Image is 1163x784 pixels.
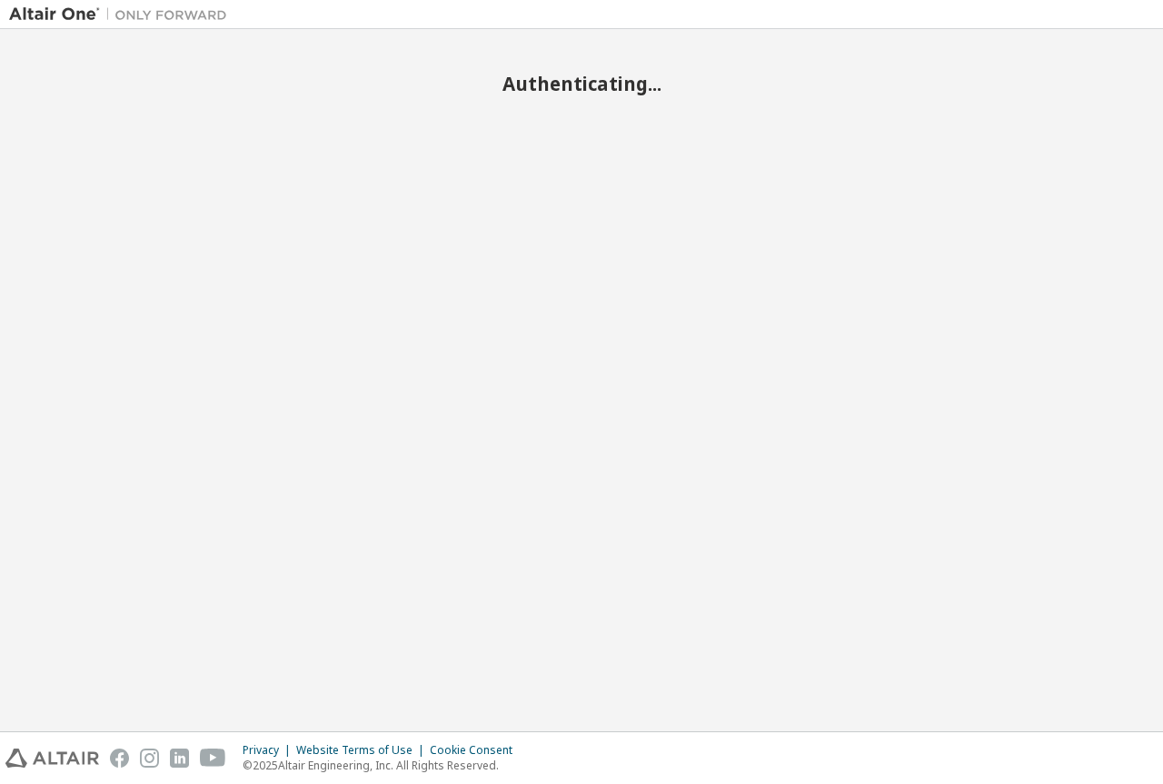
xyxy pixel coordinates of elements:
[243,743,296,758] div: Privacy
[110,749,129,768] img: facebook.svg
[170,749,189,768] img: linkedin.svg
[430,743,523,758] div: Cookie Consent
[9,72,1154,95] h2: Authenticating...
[296,743,430,758] div: Website Terms of Use
[140,749,159,768] img: instagram.svg
[200,749,226,768] img: youtube.svg
[9,5,236,24] img: Altair One
[243,758,523,773] p: © 2025 Altair Engineering, Inc. All Rights Reserved.
[5,749,99,768] img: altair_logo.svg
